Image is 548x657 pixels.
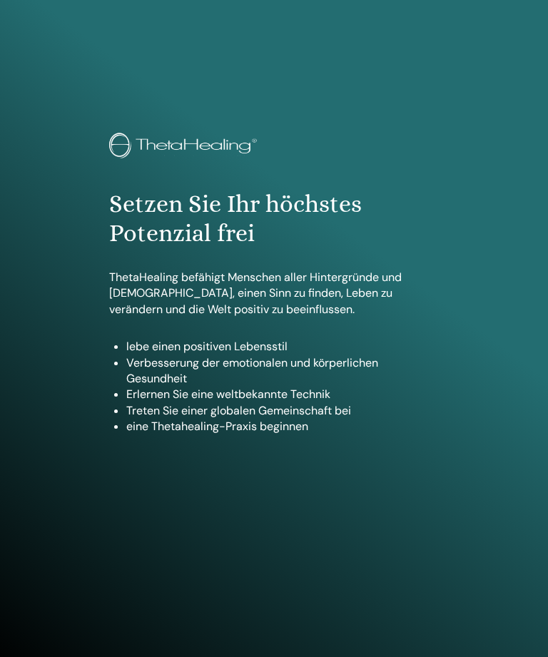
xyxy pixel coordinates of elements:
li: Treten Sie einer globalen Gemeinschaft bei [126,403,439,419]
li: lebe einen positiven Lebensstil [126,339,439,355]
h1: Setzen Sie Ihr höchstes Potenzial frei [109,190,439,248]
li: eine Thetahealing-Praxis beginnen [126,419,439,434]
li: Verbesserung der emotionalen und körperlichen Gesundheit [126,355,439,387]
p: ThetaHealing befähigt Menschen aller Hintergründe und [DEMOGRAPHIC_DATA], einen Sinn zu finden, L... [109,270,439,317]
li: Erlernen Sie eine weltbekannte Technik [126,387,439,402]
